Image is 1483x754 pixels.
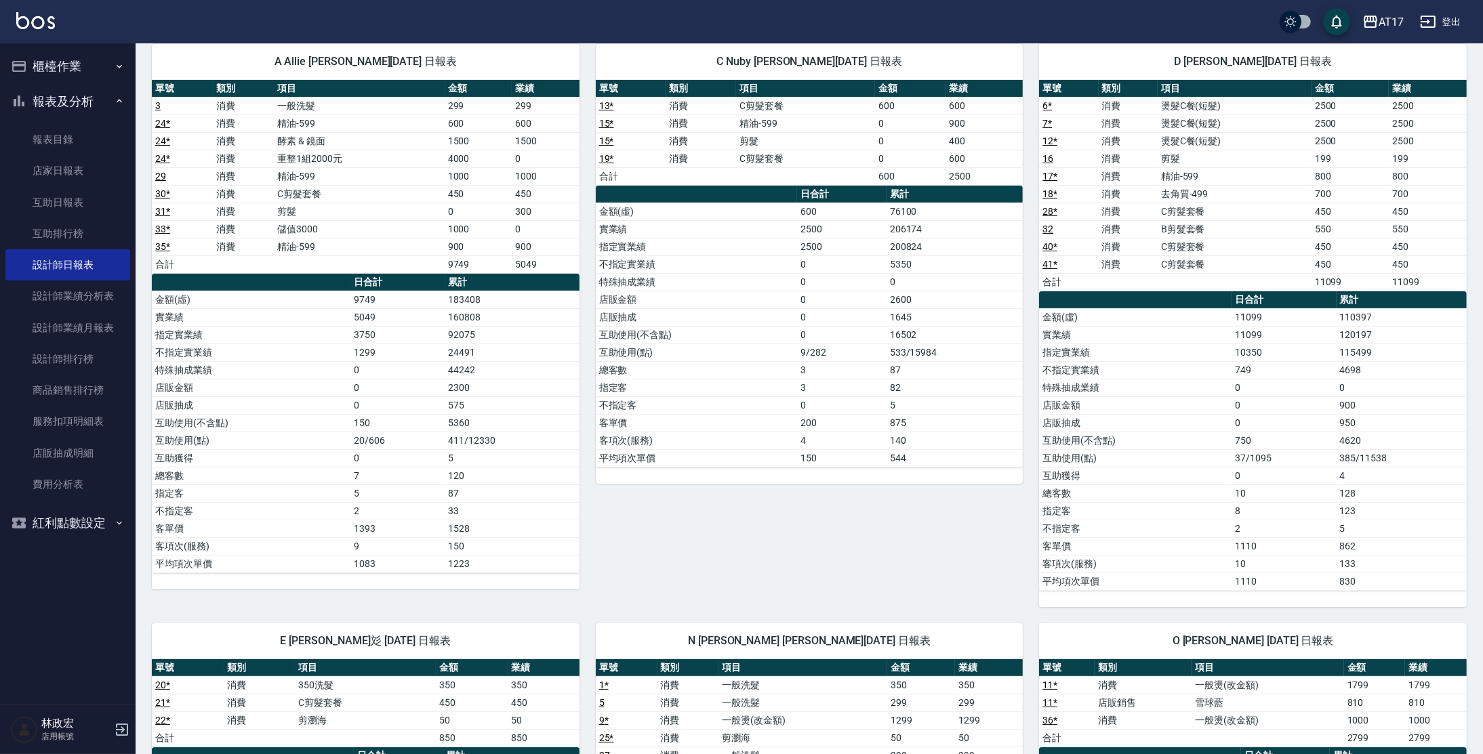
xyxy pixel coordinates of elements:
[887,379,1023,396] td: 82
[596,238,798,255] td: 指定實業績
[946,80,1023,98] th: 業績
[1337,396,1467,414] td: 900
[596,203,798,220] td: 金額(虛)
[797,220,886,238] td: 2500
[445,502,579,520] td: 33
[1337,520,1467,537] td: 5
[599,697,605,708] a: 5
[350,326,445,343] td: 3750
[1042,224,1053,234] a: 32
[1312,150,1389,167] td: 199
[736,114,875,132] td: 精油-599
[1158,255,1312,273] td: C剪髮套餐
[445,467,579,484] td: 120
[213,203,274,220] td: 消費
[1389,167,1467,185] td: 800
[445,255,512,273] td: 9749
[1232,291,1337,309] th: 日合計
[512,238,580,255] td: 900
[1337,432,1467,449] td: 4620
[1099,150,1158,167] td: 消費
[596,80,666,98] th: 單號
[736,150,875,167] td: C剪髮套餐
[152,326,350,343] td: 指定實業績
[887,361,1023,379] td: 87
[350,396,445,414] td: 0
[512,220,580,238] td: 0
[1232,537,1337,555] td: 1110
[1039,343,1232,361] td: 指定實業績
[797,326,886,343] td: 0
[1039,449,1232,467] td: 互助使用(點)
[736,132,875,150] td: 剪髮
[445,150,512,167] td: 4000
[1099,114,1158,132] td: 消費
[152,414,350,432] td: 互助使用(不含點)
[5,49,130,84] button: 櫃檯作業
[887,414,1023,432] td: 875
[797,238,886,255] td: 2500
[1337,555,1467,572] td: 133
[1337,414,1467,432] td: 950
[875,132,946,150] td: 0
[152,396,350,414] td: 店販抽成
[666,97,736,114] td: 消費
[152,361,350,379] td: 特殊抽成業績
[1232,343,1337,361] td: 10350
[5,406,130,437] a: 服務扣項明細表
[445,520,579,537] td: 1528
[1389,150,1467,167] td: 199
[350,432,445,449] td: 20/606
[274,80,444,98] th: 項目
[152,555,350,572] td: 平均項次單價
[1099,203,1158,220] td: 消費
[1323,8,1350,35] button: save
[445,396,579,414] td: 575
[512,255,580,273] td: 5049
[152,308,350,326] td: 實業績
[445,555,579,572] td: 1223
[11,716,38,743] img: Person
[152,537,350,555] td: 客項次(服務)
[596,326,798,343] td: 互助使用(不含點)
[152,520,350,537] td: 客單價
[213,220,274,238] td: 消費
[1337,449,1467,467] td: 385/11538
[797,273,886,291] td: 0
[274,185,444,203] td: C剪髮套餐
[41,717,110,730] h5: 林政宏
[512,185,580,203] td: 450
[797,379,886,396] td: 3
[350,379,445,396] td: 0
[875,167,946,185] td: 600
[1158,238,1312,255] td: C剪髮套餐
[512,203,580,220] td: 300
[350,520,445,537] td: 1393
[1039,379,1232,396] td: 特殊抽成業績
[1232,379,1337,396] td: 0
[512,150,580,167] td: 0
[152,343,350,361] td: 不指定實業績
[41,730,110,742] p: 店用帳號
[1158,114,1312,132] td: 燙髮C餐(短髮)
[1312,167,1389,185] td: 800
[445,132,512,150] td: 1500
[274,167,444,185] td: 精油-599
[445,167,512,185] td: 1000
[445,326,579,343] td: 92075
[797,414,886,432] td: 200
[1357,8,1409,36] button: AT17
[1312,203,1389,220] td: 450
[152,255,213,273] td: 合計
[5,505,130,541] button: 紅利點數設定
[5,375,130,406] a: 商品銷售排行榜
[445,414,579,432] td: 5360
[875,150,946,167] td: 0
[350,484,445,502] td: 5
[612,55,1007,68] span: C Nuby [PERSON_NAME][DATE] 日報表
[350,343,445,361] td: 1299
[350,361,445,379] td: 0
[1039,414,1232,432] td: 店販抽成
[350,449,445,467] td: 0
[797,308,886,326] td: 0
